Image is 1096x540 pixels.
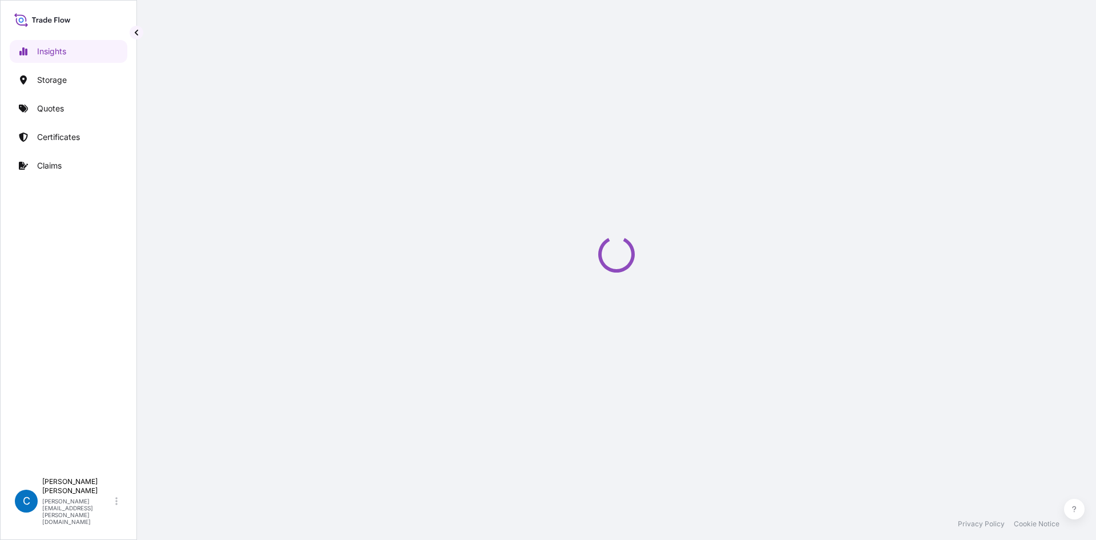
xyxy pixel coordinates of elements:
p: [PERSON_NAME] [PERSON_NAME] [42,477,113,495]
a: Quotes [10,97,127,120]
p: Storage [37,74,67,86]
a: Claims [10,154,127,177]
p: Claims [37,160,62,171]
p: Certificates [37,131,80,143]
a: Privacy Policy [958,519,1005,529]
p: Insights [37,46,66,57]
a: Certificates [10,126,127,149]
span: C [23,495,30,507]
a: Cookie Notice [1014,519,1059,529]
a: Insights [10,40,127,63]
p: Quotes [37,103,64,114]
p: [PERSON_NAME][EMAIL_ADDRESS][PERSON_NAME][DOMAIN_NAME] [42,498,113,525]
a: Storage [10,69,127,91]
